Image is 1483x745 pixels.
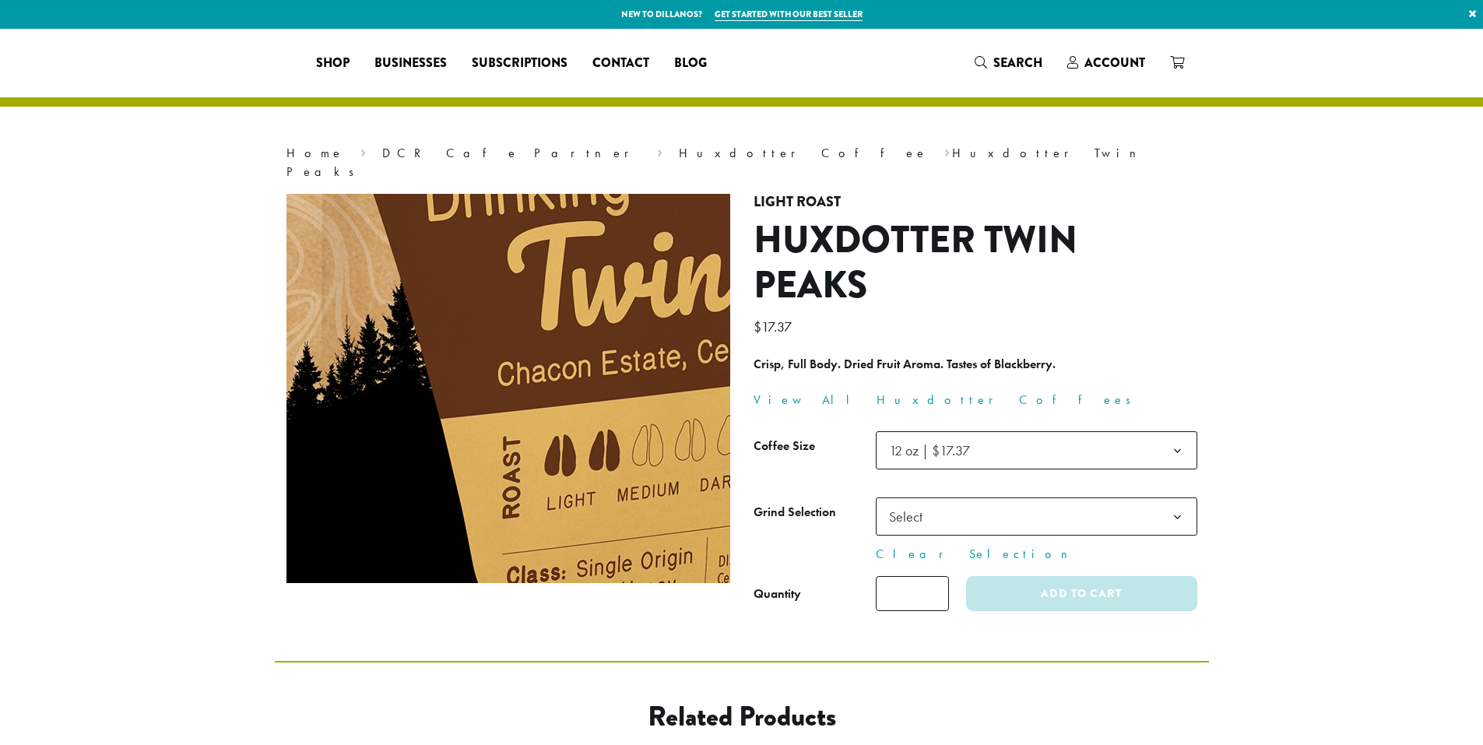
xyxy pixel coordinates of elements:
[657,139,662,163] span: ›
[962,50,1055,76] a: Search
[679,145,928,161] a: Huxdotter Coffee
[316,54,350,73] span: Shop
[286,144,1197,181] nav: Breadcrumb
[876,497,1197,536] span: Select
[400,700,1084,733] h2: Related products
[876,576,949,611] input: Product quantity
[754,435,876,458] label: Coffee Size
[754,218,1197,307] h1: Huxdotter Twin Peaks
[286,145,344,161] a: Home
[754,501,876,524] label: Grind Selection
[883,501,938,532] span: Select
[382,145,640,161] a: DCR Cafe Partner
[754,392,1141,408] a: View All Huxdotter Coffees
[304,51,362,76] a: Shop
[754,194,1197,211] h4: Light Roast
[754,318,761,336] span: $
[754,585,801,603] div: Quantity
[715,8,863,21] a: Get started with our best seller
[876,431,1197,469] span: 12 oz | $17.37
[674,54,707,73] span: Blog
[944,139,950,163] span: ›
[374,54,447,73] span: Businesses
[883,435,986,466] span: 12 oz | $17.37
[1084,54,1145,72] span: Account
[472,54,568,73] span: Subscriptions
[889,441,970,459] span: 12 oz | $17.37
[592,54,649,73] span: Contact
[754,356,1056,372] b: Crisp, Full Body. Dried Fruit Aroma. Tastes of Blackberry.
[966,576,1197,611] button: Add to cart
[993,54,1042,72] span: Search
[754,318,796,336] bdi: 17.37
[876,545,1197,564] a: Clear Selection
[360,139,366,163] span: ›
